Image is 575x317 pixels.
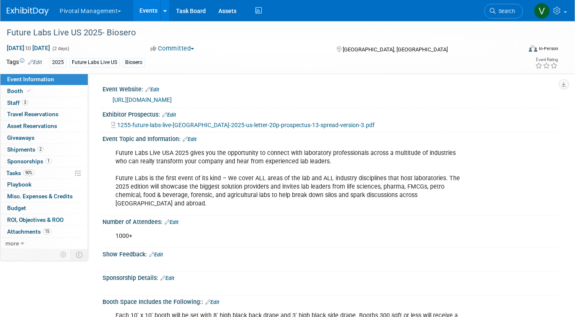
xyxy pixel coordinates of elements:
div: Number of Attendees: [102,216,558,226]
span: 1255-future-labs-live-[GEOGRAPHIC_DATA]-2025-us-letter-20p-prospectus-13-spread-version-3.pdf [117,122,375,128]
span: 1 [45,158,52,164]
a: Playbook [0,179,88,190]
a: Edit [145,87,159,93]
a: 1255-future-labs-live-[GEOGRAPHIC_DATA]-2025-us-letter-20p-prospectus-13-spread-version-3.pdf [111,122,375,128]
a: [URL][DOMAIN_NAME] [113,96,172,103]
span: Giveaways [7,134,34,141]
a: more [0,238,88,249]
a: Shipments2 [0,144,88,155]
span: 90% [23,170,34,176]
span: Budget [7,205,26,211]
a: Tasks90% [0,168,88,179]
a: Edit [160,275,174,281]
div: Event Website: [102,83,558,94]
span: 3 [22,99,28,106]
div: In-Person [538,45,558,52]
div: Sponsorship Details: [102,272,558,282]
div: 1000+ [110,228,470,245]
a: ROI, Objectives & ROO [0,214,88,226]
span: Misc. Expenses & Credits [7,193,73,200]
img: Valerie Weld [534,3,550,19]
img: ExhibitDay [7,7,49,16]
span: [DATE] [DATE] [6,44,50,52]
span: to [24,45,32,51]
div: Show Feedback: [102,248,558,259]
span: Booth [7,88,33,94]
div: Future Labs Live US 2025- Biosero [4,25,511,40]
div: Booth Space Includes the Following:: [102,296,558,306]
div: Event Format [477,44,558,56]
i: Booth reservation complete [27,88,31,93]
div: 2025 [50,58,66,67]
span: more [5,240,19,247]
a: Booth [0,85,88,97]
a: Edit [165,219,179,225]
span: [GEOGRAPHIC_DATA], [GEOGRAPHIC_DATA] [343,46,448,53]
a: Attachments15 [0,226,88,237]
td: Toggle Event Tabs [71,249,88,260]
a: Asset Reservations [0,120,88,132]
a: Staff3 [0,97,88,109]
span: 15 [43,228,51,234]
img: Format-Inperson.png [529,45,537,52]
span: Staff [7,99,28,106]
a: Event Information [0,74,88,85]
a: Giveaways [0,132,88,144]
button: Committed [147,44,197,53]
div: Event Rating [535,58,558,62]
a: Edit [149,252,163,258]
span: Travel Reservations [7,111,58,117]
a: Misc. Expenses & Credits [0,191,88,202]
span: Event Information [7,76,54,83]
a: Edit [205,299,219,305]
a: Budget [0,202,88,214]
td: Tags [6,58,42,67]
span: Search [496,8,515,14]
span: Playbook [7,181,32,188]
span: (2 days) [52,46,69,51]
span: Tasks [6,170,34,176]
a: Sponsorships1 [0,156,88,167]
div: Future Labs Live US [69,58,120,67]
a: Travel Reservations [0,109,88,120]
div: Biosero [123,58,145,67]
span: Shipments [7,146,44,153]
span: Asset Reservations [7,123,57,129]
td: Personalize Event Tab Strip [56,249,71,260]
div: Future Labs Live USA 2025 gives you the opportunity to connect with laboratory professionals acro... [110,145,470,213]
span: 2 [37,146,44,152]
a: Edit [162,112,176,118]
a: Edit [183,136,197,142]
a: Search [484,4,523,19]
span: ROI, Objectives & ROO [7,216,63,223]
a: Edit [28,59,42,65]
div: Event Topic and Information: [102,133,558,144]
span: Attachments [7,228,51,235]
span: Sponsorships [7,158,52,165]
div: Exhibitor Prospectus: [102,108,558,119]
